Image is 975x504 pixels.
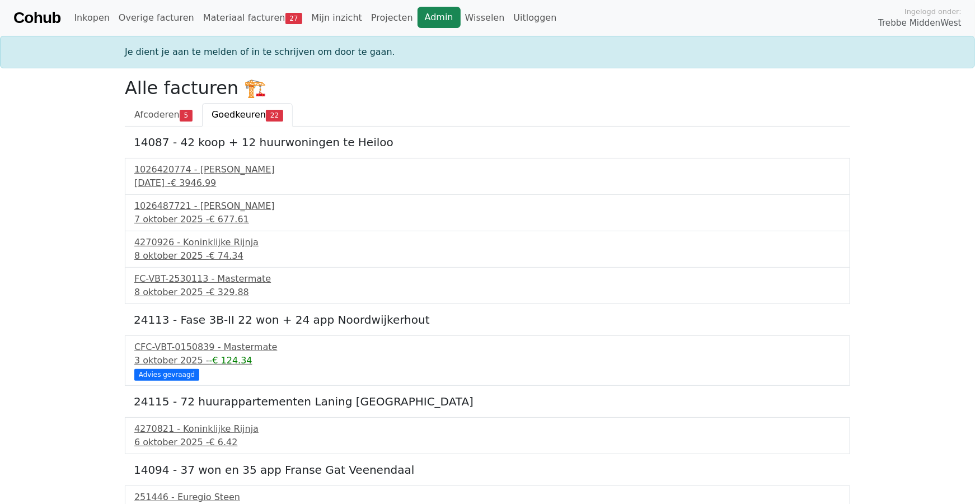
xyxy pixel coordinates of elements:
div: 4270926 - Koninklijke Rijnja [134,236,841,249]
h5: 24115 - 72 huurappartementen Laning [GEOGRAPHIC_DATA] [134,395,841,408]
div: 3 oktober 2025 - [134,354,841,367]
span: € 6.42 [209,437,238,447]
div: 251446 - Euregio Steen [134,491,841,504]
div: 4270821 - Koninklijke Rijnja [134,422,841,436]
div: CFC-VBT-0150839 - Mastermate [134,340,841,354]
a: Afcoderen5 [125,103,202,127]
span: -€ 124.34 [209,355,252,366]
h5: 14094 - 37 won en 35 app Franse Gat Veenendaal [134,463,841,477]
span: € 3946.99 [171,178,216,188]
a: Materiaal facturen27 [199,7,307,29]
a: CFC-VBT-0150839 - Mastermate3 oktober 2025 --€ 124.34 Advies gevraagd [134,340,841,379]
h5: 24113 - Fase 3B-II 22 won + 24 app Noordwijkerhout [134,313,841,326]
span: 22 [266,110,283,121]
div: 8 oktober 2025 - [134,286,841,299]
span: Trebbe MiddenWest [878,17,962,30]
div: 1026420774 - [PERSON_NAME] [134,163,841,176]
a: 4270821 - Koninklijke Rijnja6 oktober 2025 -€ 6.42 [134,422,841,449]
a: Cohub [13,4,60,31]
span: € 329.88 [209,287,249,297]
div: Advies gevraagd [134,369,199,380]
a: Overige facturen [114,7,199,29]
span: Ingelogd onder: [904,6,962,17]
div: 1026487721 - [PERSON_NAME] [134,199,841,213]
h2: Alle facturen 🏗️ [125,77,850,99]
a: Uitloggen [509,7,561,29]
div: FC-VBT-2530113 - Mastermate [134,272,841,286]
div: 7 oktober 2025 - [134,213,841,226]
a: Goedkeuren22 [202,103,293,127]
span: 27 [285,13,303,24]
div: 8 oktober 2025 - [134,249,841,263]
a: Mijn inzicht [307,7,367,29]
a: Admin [418,7,461,28]
span: 5 [180,110,193,121]
a: Wisselen [461,7,509,29]
span: Afcoderen [134,109,180,120]
a: Projecten [367,7,418,29]
a: 1026420774 - [PERSON_NAME][DATE] -€ 3946.99 [134,163,841,190]
a: Inkopen [69,7,114,29]
a: FC-VBT-2530113 - Mastermate8 oktober 2025 -€ 329.88 [134,272,841,299]
div: 6 oktober 2025 - [134,436,841,449]
a: 4270926 - Koninklijke Rijnja8 oktober 2025 -€ 74.34 [134,236,841,263]
div: Je dient je aan te melden of in te schrijven om door te gaan. [118,45,857,59]
div: [DATE] - [134,176,841,190]
span: Goedkeuren [212,109,266,120]
span: € 74.34 [209,250,243,261]
a: 1026487721 - [PERSON_NAME]7 oktober 2025 -€ 677.61 [134,199,841,226]
h5: 14087 - 42 koop + 12 huurwoningen te Heiloo [134,136,841,149]
span: € 677.61 [209,214,249,225]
